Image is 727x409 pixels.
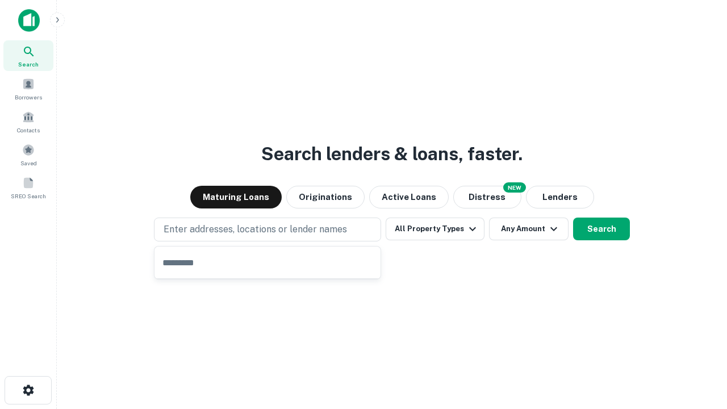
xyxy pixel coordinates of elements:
p: Enter addresses, locations or lender names [164,223,347,236]
span: Saved [20,158,37,168]
a: Saved [3,139,53,170]
button: Enter addresses, locations or lender names [154,218,381,241]
span: Search [18,60,39,69]
button: Lenders [526,186,594,208]
button: Originations [286,186,365,208]
iframe: Chat Widget [670,318,727,373]
button: All Property Types [386,218,484,240]
a: Search [3,40,53,71]
span: Borrowers [15,93,42,102]
a: Contacts [3,106,53,137]
button: Active Loans [369,186,449,208]
img: capitalize-icon.png [18,9,40,32]
button: Search distressed loans with lien and other non-mortgage details. [453,186,521,208]
button: Any Amount [489,218,569,240]
button: Maturing Loans [190,186,282,208]
a: SREO Search [3,172,53,203]
span: Contacts [17,126,40,135]
button: Search [573,218,630,240]
a: Borrowers [3,73,53,104]
span: SREO Search [11,191,46,201]
h3: Search lenders & loans, faster. [261,140,523,168]
div: NEW [503,182,526,193]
